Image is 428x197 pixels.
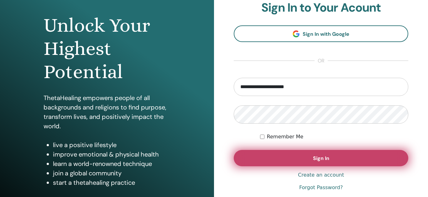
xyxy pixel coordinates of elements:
span: Sign In [313,155,329,162]
div: Keep me authenticated indefinitely or until I manually logout [260,133,408,141]
h1: Unlock Your Highest Potential [44,14,170,84]
label: Remember Me [267,133,304,141]
li: learn a world-renowned technique [53,159,170,168]
h2: Sign In to Your Acount [234,1,408,15]
li: live a positive lifestyle [53,140,170,150]
span: Sign In with Google [303,31,349,37]
li: join a global community [53,168,170,178]
span: or [315,57,328,65]
button: Sign In [234,150,408,166]
a: Forgot Password? [299,184,343,191]
li: improve emotional & physical health [53,150,170,159]
a: Create an account [298,171,344,179]
li: start a thetahealing practice [53,178,170,187]
a: Sign In with Google [234,25,408,42]
p: ThetaHealing empowers people of all backgrounds and religions to find purpose, transform lives, a... [44,93,170,131]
